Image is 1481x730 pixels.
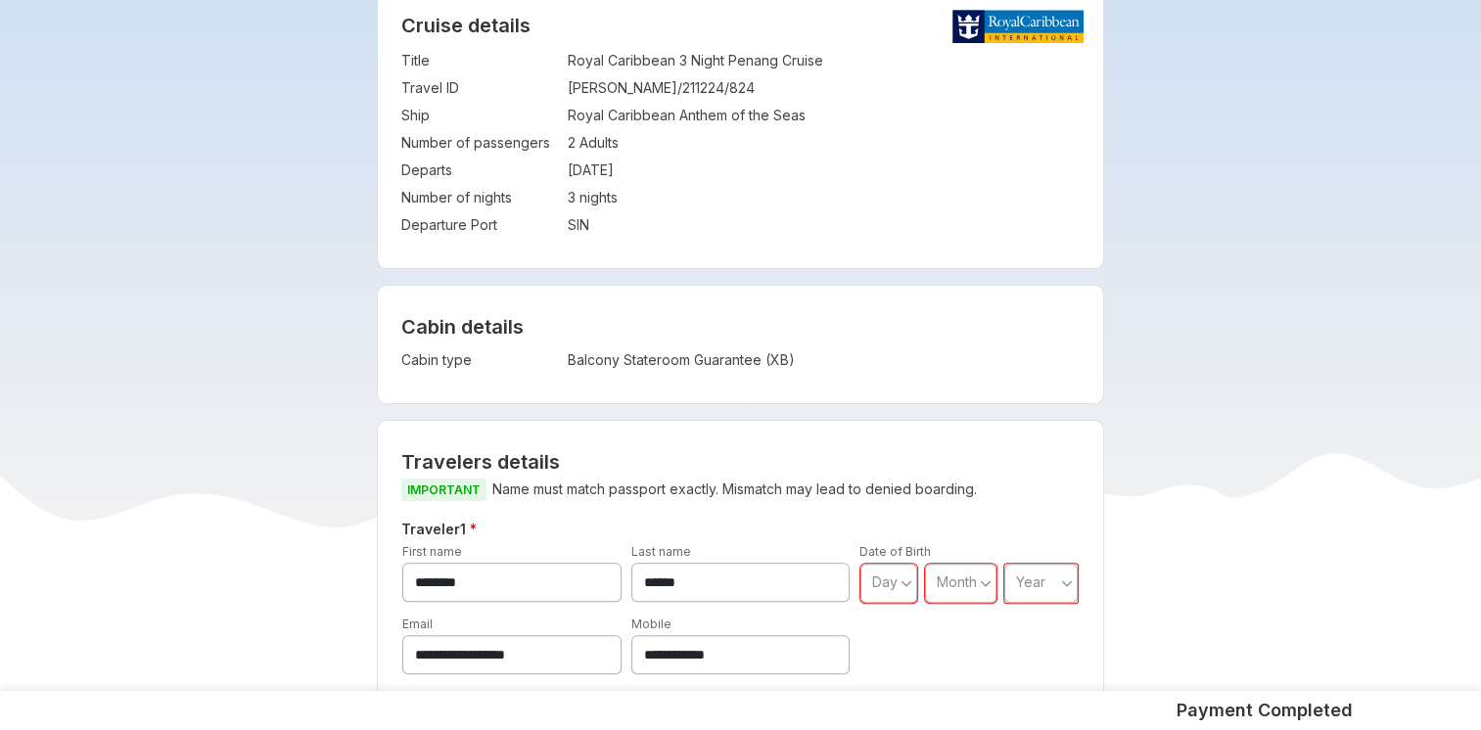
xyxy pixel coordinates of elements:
svg: angle down [1061,573,1073,593]
p: Name must match passport exactly. Mismatch may lead to denied boarding. [401,478,1080,502]
td: Title [401,47,558,74]
label: Last name [631,544,691,559]
td: : [558,346,568,374]
td: : [558,74,568,102]
td: Number of passengers [401,129,558,157]
span: IMPORTANT [401,479,486,501]
td: [DATE] [568,157,1080,184]
h2: Travelers details [401,450,1080,474]
td: Departs [401,157,558,184]
td: Number of nights [401,184,558,211]
td: : [558,157,568,184]
svg: angle down [901,573,912,593]
svg: angle down [980,573,992,593]
td: Royal Caribbean 3 Night Penang Cruise [568,47,1080,74]
td: SIN [568,211,1080,239]
td: Ship [401,102,558,129]
span: Day [872,573,898,590]
td: : [558,211,568,239]
label: Date of Birth [859,544,931,559]
label: Email [402,616,433,631]
label: Mobile [631,616,671,631]
td: Royal Caribbean Anthem of the Seas [568,102,1080,129]
td: Travel ID [401,74,558,102]
span: Year [1016,573,1045,590]
td: 3 nights [568,184,1080,211]
td: : [558,102,568,129]
td: : [558,129,568,157]
td: 2 Adults [568,129,1080,157]
td: [PERSON_NAME]/211224/824 [568,74,1080,102]
label: First name [402,544,462,559]
h5: Payment Completed [1177,699,1353,722]
td: : [558,184,568,211]
span: Month [937,573,977,590]
td: : [558,47,568,74]
h5: Traveler 1 [397,518,1084,541]
td: Cabin type [401,346,558,374]
h2: Cruise details [401,14,1080,37]
h4: Cabin details [401,315,1080,339]
td: Departure Port [401,211,558,239]
td: Balcony Stateroom Guarantee (XB) [568,346,928,374]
